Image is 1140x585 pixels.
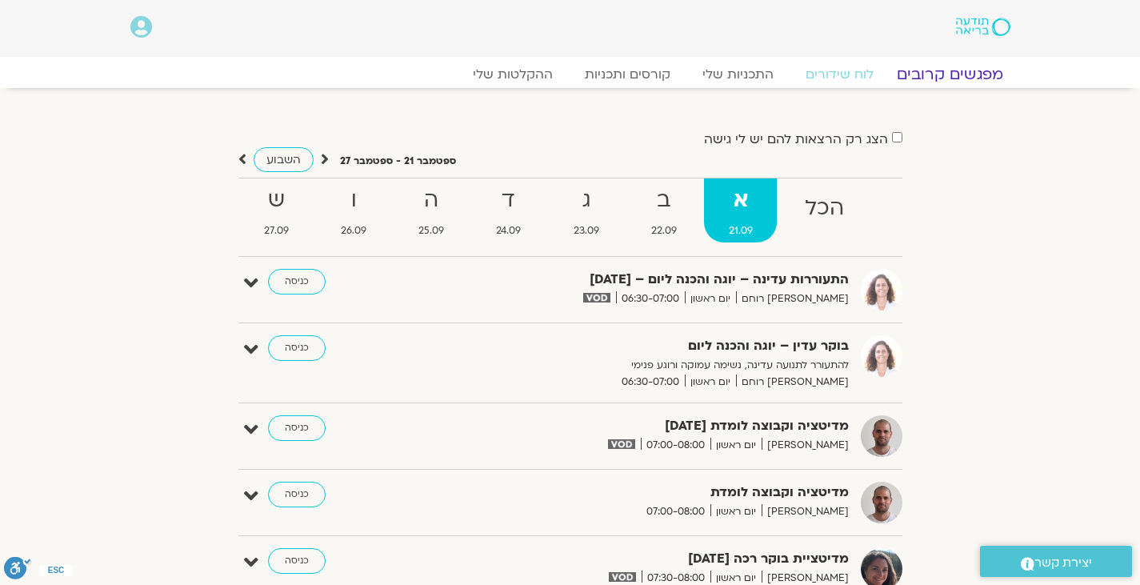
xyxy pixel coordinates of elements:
[1034,552,1092,574] span: יצירת קשר
[317,178,391,242] a: ו26.09
[569,66,686,82] a: קורסים ותכניות
[626,222,701,239] span: 22.09
[394,222,469,239] span: 25.09
[268,548,326,574] a: כניסה
[549,222,623,239] span: 23.09
[457,482,849,503] strong: מדיטציה וקבוצה לומדת
[609,572,635,582] img: vodicon
[762,437,849,454] span: [PERSON_NAME]
[685,374,736,391] span: יום ראשון
[472,178,546,242] a: ד24.09
[549,178,623,242] a: ג23.09
[626,178,701,242] a: ב22.09
[268,415,326,441] a: כניסה
[472,222,546,239] span: 24.09
[626,182,701,218] strong: ב
[268,335,326,361] a: כניסה
[457,335,849,357] strong: בוקר עדין – יוגה והכנה ליום
[762,503,849,520] span: [PERSON_NAME]
[780,190,868,226] strong: הכל
[704,178,777,242] a: א21.09
[130,66,1010,82] nav: Menu
[457,66,569,82] a: ההקלטות שלי
[608,439,634,449] img: vodicon
[317,222,391,239] span: 26.09
[736,374,849,391] span: [PERSON_NAME] רוחם
[685,290,736,307] span: יום ראשון
[394,182,469,218] strong: ה
[549,182,623,218] strong: ג
[704,222,777,239] span: 21.09
[268,482,326,507] a: כניסה
[704,182,777,218] strong: א
[457,548,849,570] strong: מדיטציית בוקר רכה [DATE]
[268,269,326,295] a: כניסה
[616,374,685,391] span: 06:30-07:00
[641,503,710,520] span: 07:00-08:00
[583,293,610,303] img: vodicon
[710,437,762,454] span: יום ראשון
[877,65,1022,84] a: מפגשים קרובים
[457,357,849,374] p: להתעורר לתנועה עדינה, נשימה עמוקה ורוגע פנימי
[457,269,849,290] strong: התעוררות עדינה – יוגה והכנה ליום – [DATE]
[317,182,391,218] strong: ו
[686,66,790,82] a: התכניות שלי
[240,182,314,218] strong: ש
[457,415,849,437] strong: מדיטציה וקבוצה לומדת [DATE]
[790,66,890,82] a: לוח שידורים
[704,132,888,146] label: הצג רק הרצאות להם יש לי גישה
[472,182,546,218] strong: ד
[780,178,868,242] a: הכל
[641,437,710,454] span: 07:00-08:00
[340,153,456,170] p: ספטמבר 21 - ספטמבר 27
[710,503,762,520] span: יום ראשון
[240,178,314,242] a: ש27.09
[394,178,469,242] a: ה25.09
[980,546,1132,577] a: יצירת קשר
[266,152,301,167] span: השבוע
[240,222,314,239] span: 27.09
[254,147,314,172] a: השבוע
[736,290,849,307] span: [PERSON_NAME] רוחם
[616,290,685,307] span: 06:30-07:00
